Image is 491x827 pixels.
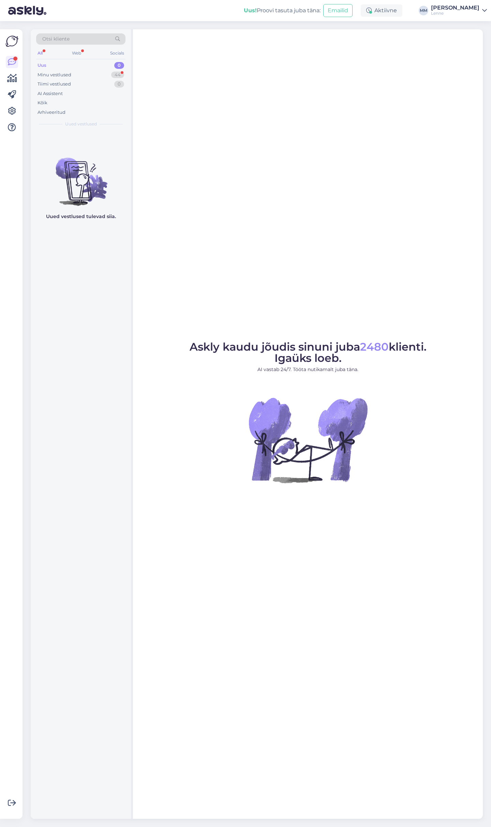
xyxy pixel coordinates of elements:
a: [PERSON_NAME]Lenne [431,5,487,16]
div: Socials [109,49,125,58]
span: 2480 [360,340,389,353]
div: Minu vestlused [38,72,71,78]
div: Web [71,49,83,58]
div: Kõik [38,99,47,106]
button: Emailid [323,4,353,17]
div: All [36,49,44,58]
div: 0 [114,81,124,88]
div: [PERSON_NAME] [431,5,479,11]
div: AI Assistent [38,90,63,97]
div: Aktiivne [361,4,402,17]
div: 0 [114,62,124,69]
img: Askly Logo [5,35,18,48]
div: Arhiveeritud [38,109,65,116]
b: Uus! [244,7,257,14]
img: No Chat active [247,379,369,501]
p: Uued vestlused tulevad siia. [46,213,116,220]
div: Lenne [431,11,479,16]
span: Otsi kliente [42,35,70,43]
div: Uus [38,62,46,69]
div: MM [419,6,428,15]
div: Tiimi vestlused [38,81,71,88]
span: Uued vestlused [65,121,97,127]
img: No chats [31,146,131,207]
span: Askly kaudu jõudis sinuni juba klienti. Igaüks loeb. [190,340,427,365]
p: AI vastab 24/7. Tööta nutikamalt juba täna. [190,366,427,373]
div: 44 [111,72,124,78]
div: Proovi tasuta juba täna: [244,6,321,15]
